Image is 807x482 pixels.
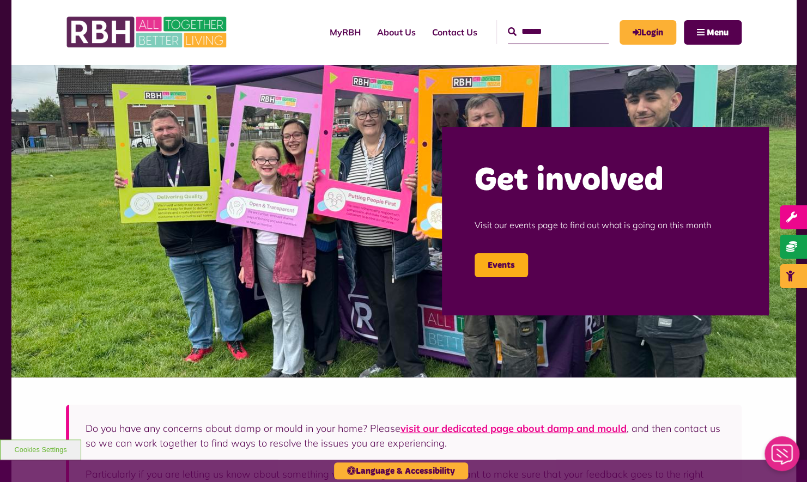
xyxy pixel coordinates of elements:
input: Search [508,20,609,44]
a: About Us [369,17,424,47]
a: MyRBH [321,17,369,47]
img: RBH [66,11,229,53]
p: Visit our events page to find out what is going on this month [475,202,736,248]
h2: Get involved [475,160,736,202]
a: Events [475,253,528,277]
img: Image (22) [11,64,796,377]
button: Navigation [684,20,742,45]
a: visit our dedicated page about damp and mould [401,422,627,435]
p: Do you have any concerns about damp or mould in your home? Please , and then contact us so we can... [86,421,725,450]
button: Language & Accessibility [334,462,468,479]
a: Contact Us [424,17,486,47]
span: Menu [707,28,729,37]
a: MyRBH [620,20,676,45]
iframe: Netcall Web Assistant for live chat [758,433,807,482]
